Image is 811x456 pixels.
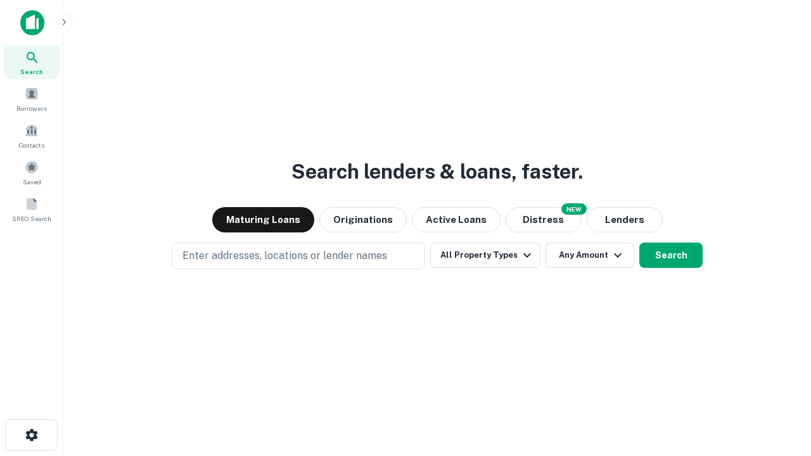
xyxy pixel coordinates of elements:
[748,355,811,415] iframe: Chat Widget
[23,177,41,187] span: Saved
[19,140,44,150] span: Contacts
[4,118,60,153] a: Contacts
[430,243,540,268] button: All Property Types
[291,156,583,187] h3: Search lenders & loans, faster.
[182,248,387,263] p: Enter addresses, locations or lender names
[212,207,314,232] button: Maturing Loans
[412,207,501,232] button: Active Loans
[4,82,60,116] a: Borrowers
[20,10,44,35] img: capitalize-icon.png
[587,207,663,232] button: Lenders
[546,243,634,268] button: Any Amount
[20,66,43,77] span: Search
[172,243,425,269] button: Enter addresses, locations or lender names
[561,203,587,215] div: NEW
[4,155,60,189] a: Saved
[4,45,60,79] a: Search
[319,207,407,232] button: Originations
[4,192,60,226] a: SREO Search
[16,103,47,113] span: Borrowers
[506,207,582,232] button: Search distressed loans with lien and other non-mortgage details.
[639,243,703,268] button: Search
[12,213,51,224] span: SREO Search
